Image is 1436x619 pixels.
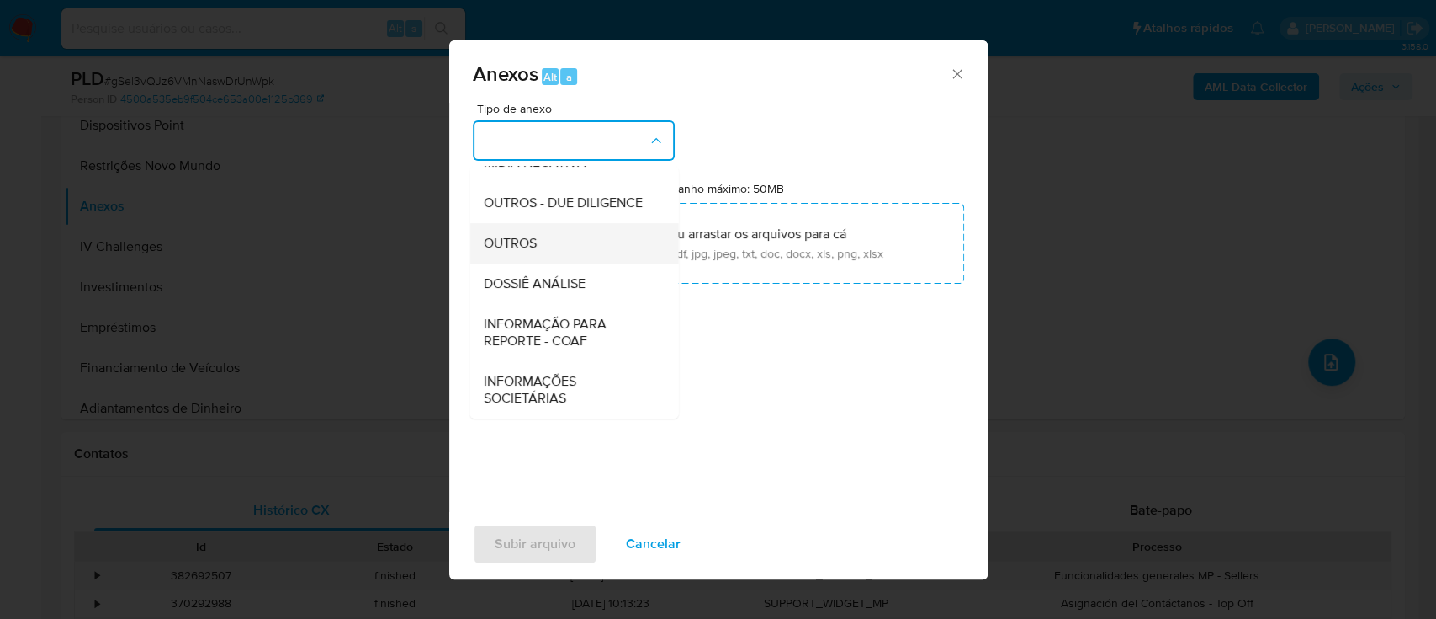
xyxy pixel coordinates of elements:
[483,235,536,252] span: OUTROS
[543,69,557,85] span: Alt
[604,524,702,564] button: Cancelar
[483,316,654,350] span: INFORMAÇÃO PARA REPORTE - COAF
[477,103,679,115] span: Tipo de anexo
[483,373,654,407] span: INFORMAÇÕES SOCIETÁRIAS
[657,181,784,196] label: Tamanho máximo: 50MB
[483,275,585,292] span: DOSSIÊ ANÁLISE
[949,66,964,81] button: Fechar
[473,59,538,88] span: Anexos
[566,69,572,85] span: a
[483,154,586,171] span: MIDIA NEGATIVA
[483,195,642,211] span: OUTROS - DUE DILIGENCE
[626,526,681,563] span: Cancelar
